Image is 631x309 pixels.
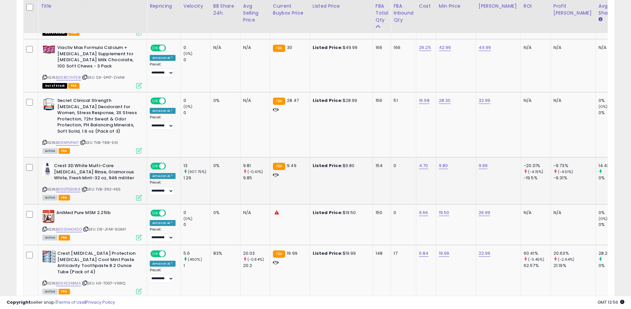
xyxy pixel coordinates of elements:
[524,250,551,256] div: 60.41%
[184,263,210,269] div: 1
[86,299,115,305] a: Privacy Policy
[419,162,428,169] a: 4.70
[243,175,270,181] div: 9.85
[82,75,125,80] span: | SKU: S9-SP47-ZHAW
[83,227,126,232] span: | SKU: D9-JFAR-6GMY
[184,104,193,109] small: (0%)
[42,148,58,154] span: All listings currently available for purchase on Amazon
[42,163,142,199] div: ASIN:
[243,250,270,256] div: 20.03
[184,110,210,116] div: 0
[599,250,625,256] div: 28.29%
[184,250,210,256] div: 5.6
[394,98,411,104] div: 51
[439,250,449,257] a: 19.99
[599,3,623,17] div: Avg BB Share
[273,163,285,170] small: FBA
[313,162,343,169] b: Listed Price:
[599,263,625,269] div: 0%
[188,257,202,262] small: (460%)
[184,51,193,56] small: (0%)
[213,3,237,17] div: BB Share 24h.
[553,3,593,17] div: Profit [PERSON_NAME]
[57,250,138,277] b: Crest [MEDICAL_DATA] Protection [MEDICAL_DATA] Cool Mint Paste Anticavity Toothpaste 8.2 Ounce Tu...
[313,97,343,104] b: Listed Price:
[394,210,411,216] div: 0
[524,163,551,169] div: -20.31%
[394,250,411,256] div: 17
[247,169,263,174] small: (-0.41%)
[273,250,285,258] small: FBA
[287,250,297,256] span: 19.99
[184,57,210,63] div: 0
[313,163,368,169] div: $9.80
[599,222,625,228] div: 0%
[42,289,58,294] span: All listings currently available for purchase on Amazon
[439,209,449,216] a: 19.50
[553,250,596,256] div: 20.63%
[524,3,548,10] div: ROI
[7,299,31,305] strong: Copyright
[553,175,596,181] div: -9.31%
[524,98,546,104] div: N/A
[419,209,428,216] a: 9.66
[479,97,491,104] a: 32.99
[394,163,411,169] div: 0
[150,268,176,283] div: Preset:
[150,55,176,61] div: Amazon AI *
[184,45,210,51] div: 0
[56,140,79,146] a: B09NPVP447
[56,227,82,232] a: B000HHOASO
[165,251,176,257] span: OFF
[42,45,142,88] div: ASIN:
[376,250,386,256] div: 148
[479,250,491,257] a: 22.99
[56,210,137,218] b: AniMed Pure MSM 2.25lb
[188,169,206,174] small: (907.75%)
[42,210,142,240] div: ASIN:
[524,263,551,269] div: 62.57%
[313,3,370,10] div: Listed Price
[59,195,70,200] span: FBA
[247,257,264,262] small: (-0.84%)
[419,44,431,51] a: 26.25
[59,235,70,241] span: FBA
[558,169,573,174] small: (-4.51%)
[394,45,411,51] div: 166
[57,45,138,71] b: Viactiv Max Formula Calcium +[MEDICAL_DATA] Supplement for [MEDICAL_DATA] Milk Chocolate, 100 Sof...
[553,163,596,169] div: -9.73%
[243,45,265,51] div: N/A
[150,173,176,179] div: Amazon AI *
[243,163,270,169] div: 9.81
[213,98,235,104] div: 0%
[59,148,70,154] span: FBA
[165,98,176,104] span: OFF
[479,44,491,51] a: 44.99
[599,17,603,22] small: Avg BB Share.
[273,3,307,17] div: Current Buybox Price
[419,3,433,10] div: Cost
[243,263,270,269] div: 20.2
[439,162,448,169] a: 9.80
[599,110,625,116] div: 0%
[42,235,58,241] span: All listings currently available for purchase on Amazon
[528,169,543,174] small: (-4.15%)
[68,83,79,89] span: FBA
[599,175,625,181] div: 0%
[42,163,52,176] img: 31-wnYz-lHL._SL40_.jpg
[42,210,55,223] img: 51WlWJcnLPL._SL40_.jpg
[553,98,591,104] div: N/A
[479,3,518,10] div: [PERSON_NAME]
[313,250,343,256] b: Listed Price:
[553,210,591,216] div: N/A
[184,163,210,169] div: 13
[59,289,70,294] span: FBA
[184,216,193,221] small: (0%)
[524,210,546,216] div: N/A
[599,216,608,221] small: (0%)
[528,257,544,262] small: (-3.45%)
[165,45,176,51] span: OFF
[419,97,430,104] a: 16.98
[376,98,386,104] div: 156
[599,98,625,104] div: 0%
